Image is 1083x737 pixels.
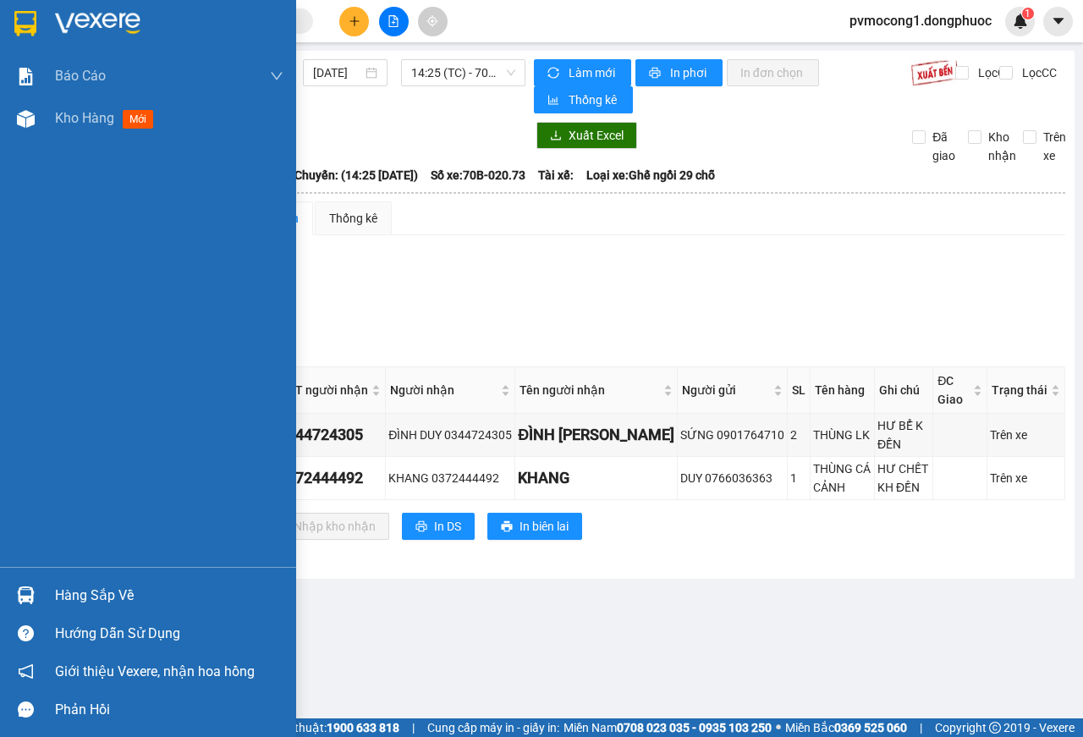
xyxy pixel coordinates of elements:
[390,381,498,399] span: Người nhận
[547,67,562,80] span: sync
[123,110,153,129] span: mới
[278,423,382,447] div: 0344724305
[1022,8,1034,19] sup: 1
[388,426,512,444] div: ĐÌNH DUY 0344724305
[134,27,228,48] span: Bến xe [GEOGRAPHIC_DATA]
[270,69,283,83] span: down
[5,109,179,119] span: [PERSON_NAME]:
[1051,14,1066,29] span: caret-down
[727,59,819,86] button: In đơn chọn
[501,520,513,534] span: printer
[1043,7,1073,36] button: caret-down
[910,59,959,86] img: 9k=
[18,701,34,718] span: message
[55,65,106,86] span: Báo cáo
[790,469,807,487] div: 1
[538,166,574,184] span: Tài xế:
[569,91,619,109] span: Thống kê
[1025,8,1031,19] span: 1
[276,414,386,457] td: 0344724305
[811,367,875,414] th: Tên hàng
[339,7,369,36] button: plus
[349,15,360,27] span: plus
[418,7,448,36] button: aim
[875,367,933,414] th: Ghi chú
[55,110,114,126] span: Kho hàng
[586,166,715,184] span: Loại xe: Ghế ngồi 29 chỗ
[518,423,674,447] div: ĐÌNH [PERSON_NAME]
[18,625,34,641] span: question-circle
[427,718,559,737] span: Cung cấp máy in - giấy in:
[813,426,871,444] div: THÙNG LK
[1036,128,1073,165] span: Trên xe
[515,414,678,457] td: ĐÌNH DUY
[534,86,633,113] button: bar-chartThống kê
[989,722,1001,734] span: copyright
[520,517,569,536] span: In biên lai
[434,517,461,536] span: In DS
[329,209,377,228] div: Thống kê
[971,63,1015,82] span: Lọc CR
[877,416,930,454] div: HƯ BỂ K ĐỀN
[1015,63,1059,82] span: Lọc CC
[547,94,562,107] span: bar-chart
[617,721,772,734] strong: 0708 023 035 - 0935 103 250
[313,63,362,82] input: 12/08/2025
[834,721,907,734] strong: 0369 525 060
[17,586,35,604] img: warehouse-icon
[426,15,438,27] span: aim
[981,128,1023,165] span: Kho nhận
[6,10,81,85] img: logo
[55,697,283,723] div: Phản hồi
[388,15,399,27] span: file-add
[17,68,35,85] img: solution-icon
[431,166,525,184] span: Số xe: 70B-020.73
[877,459,930,497] div: HƯ CHẾT KH ĐỀN
[412,718,415,737] span: |
[670,63,709,82] span: In phơi
[134,75,207,85] span: Hotline: 19001152
[518,466,674,490] div: KHANG
[55,583,283,608] div: Hàng sắp về
[534,59,631,86] button: syncLàm mới
[46,91,207,105] span: -----------------------------------------
[327,721,399,734] strong: 1900 633 818
[17,110,35,128] img: warehouse-icon
[563,718,772,737] span: Miền Nam
[415,520,427,534] span: printer
[569,126,624,145] span: Xuất Excel
[515,457,678,500] td: KHANG
[278,466,382,490] div: 0372444492
[569,63,618,82] span: Làm mới
[55,661,255,682] span: Giới thiệu Vexere, nhận hoa hồng
[790,426,807,444] div: 2
[402,513,475,540] button: printerIn DS
[388,469,512,487] div: KHANG 0372444492
[411,60,514,85] span: 14:25 (TC) - 70B-020.73
[788,367,811,414] th: SL
[813,459,871,497] div: THÙNG CÁ CẢNH
[649,67,663,80] span: printer
[294,166,418,184] span: Chuyến: (14:25 [DATE])
[5,123,103,133] span: In ngày:
[635,59,723,86] button: printerIn phơi
[682,381,770,399] span: Người gửi
[920,718,922,737] span: |
[992,381,1047,399] span: Trạng thái
[487,513,582,540] button: printerIn biên lai
[1013,14,1028,29] img: icon-new-feature
[55,621,283,646] div: Hướng dẫn sử dụng
[276,457,386,500] td: 0372444492
[550,129,562,143] span: download
[836,10,1005,31] span: pvmocong1.dongphuoc
[379,7,409,36] button: file-add
[785,718,907,737] span: Miền Bắc
[937,371,970,409] span: ĐC Giao
[18,663,34,679] span: notification
[520,381,660,399] span: Tên người nhận
[85,107,180,120] span: VPMC1208250005
[990,469,1062,487] div: Trên xe
[14,11,36,36] img: logo-vxr
[261,513,389,540] button: downloadNhập kho nhận
[134,51,233,72] span: 01 Võ Văn Truyện, KP.1, Phường 2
